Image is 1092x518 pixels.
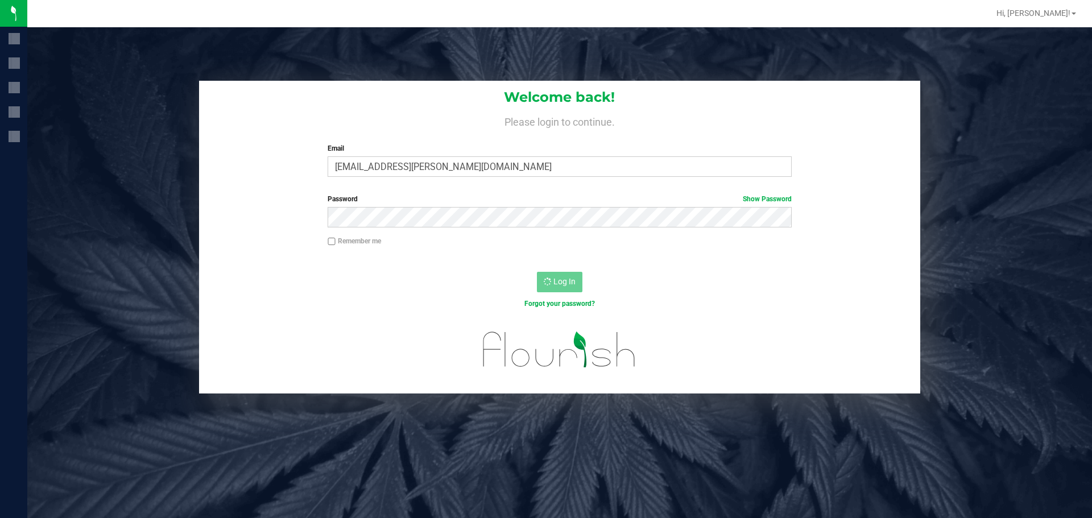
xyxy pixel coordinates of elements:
[996,9,1070,18] span: Hi, [PERSON_NAME]!
[537,272,582,292] button: Log In
[553,277,576,286] span: Log In
[328,238,336,246] input: Remember me
[743,195,792,203] a: Show Password
[199,114,920,127] h4: Please login to continue.
[199,90,920,105] h1: Welcome back!
[524,300,595,308] a: Forgot your password?
[328,195,358,203] span: Password
[469,321,650,379] img: flourish_logo.svg
[328,236,381,246] label: Remember me
[328,143,791,154] label: Email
